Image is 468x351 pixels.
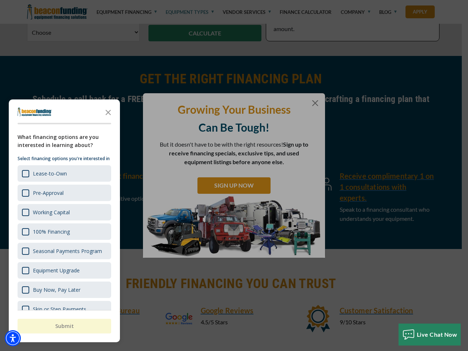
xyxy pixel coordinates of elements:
[18,301,111,317] div: Skip or Step Payments
[101,105,116,119] button: Close the survey
[9,99,120,342] div: Survey
[5,330,21,346] div: Accessibility Menu
[18,262,111,279] div: Equipment Upgrade
[18,243,111,259] div: Seasonal Payments Program
[18,204,111,220] div: Working Capital
[33,228,70,235] div: 100% Financing
[33,189,64,196] div: Pre-Approval
[417,331,457,338] span: Live Chat Now
[18,282,111,298] div: Buy Now, Pay Later
[399,324,461,346] button: Live Chat Now
[33,286,80,293] div: Buy Now, Pay Later
[33,267,80,274] div: Equipment Upgrade
[33,170,67,177] div: Lease-to-Own
[18,319,111,333] button: Submit
[18,185,111,201] div: Pre-Approval
[18,155,111,162] p: Select financing options you're interested in
[18,107,52,116] img: Company logo
[33,306,86,313] div: Skip or Step Payments
[18,223,111,240] div: 100% Financing
[18,165,111,182] div: Lease-to-Own
[33,248,102,254] div: Seasonal Payments Program
[18,133,111,149] div: What financing options are you interested in learning about?
[33,209,70,216] div: Working Capital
